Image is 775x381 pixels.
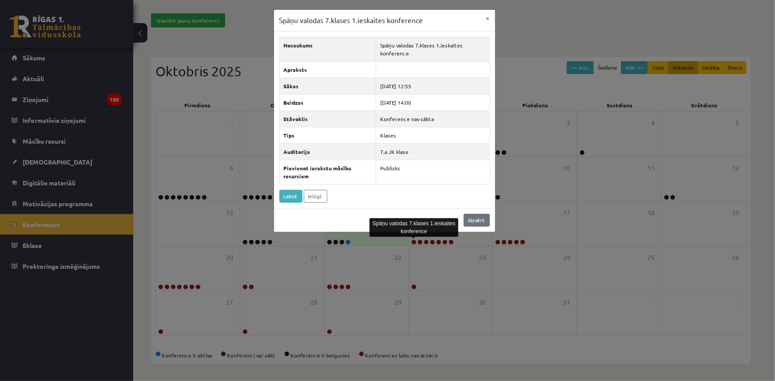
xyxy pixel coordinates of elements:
th: Sākas [279,78,376,94]
h3: Spāņu valodas 7.klases 1.ieskaites konference [279,15,423,26]
td: Konference nav sākta [376,110,489,127]
th: Nosaukums [279,37,376,61]
a: Labot [279,190,302,203]
th: Auditorija [279,143,376,160]
th: Pievienot ierakstu mācību resursiem [279,160,376,184]
a: Aizvērt [464,214,490,227]
td: Klases [376,127,489,143]
th: Stāvoklis [279,110,376,127]
th: Tips [279,127,376,143]
td: 7.a JK klase [376,143,489,160]
th: Apraksts [279,61,376,78]
button: × [481,10,495,27]
div: Spāņu valodas 7.klases 1.ieskaites konference [370,218,458,237]
td: [DATE] 12:55 [376,78,489,94]
th: Beidzas [279,94,376,110]
td: Publisks [376,160,489,184]
td: Spāņu valodas 7.klases 1.ieskaites konference [376,37,489,61]
td: [DATE] 14:00 [376,94,489,110]
a: Ielūgt [304,190,327,203]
